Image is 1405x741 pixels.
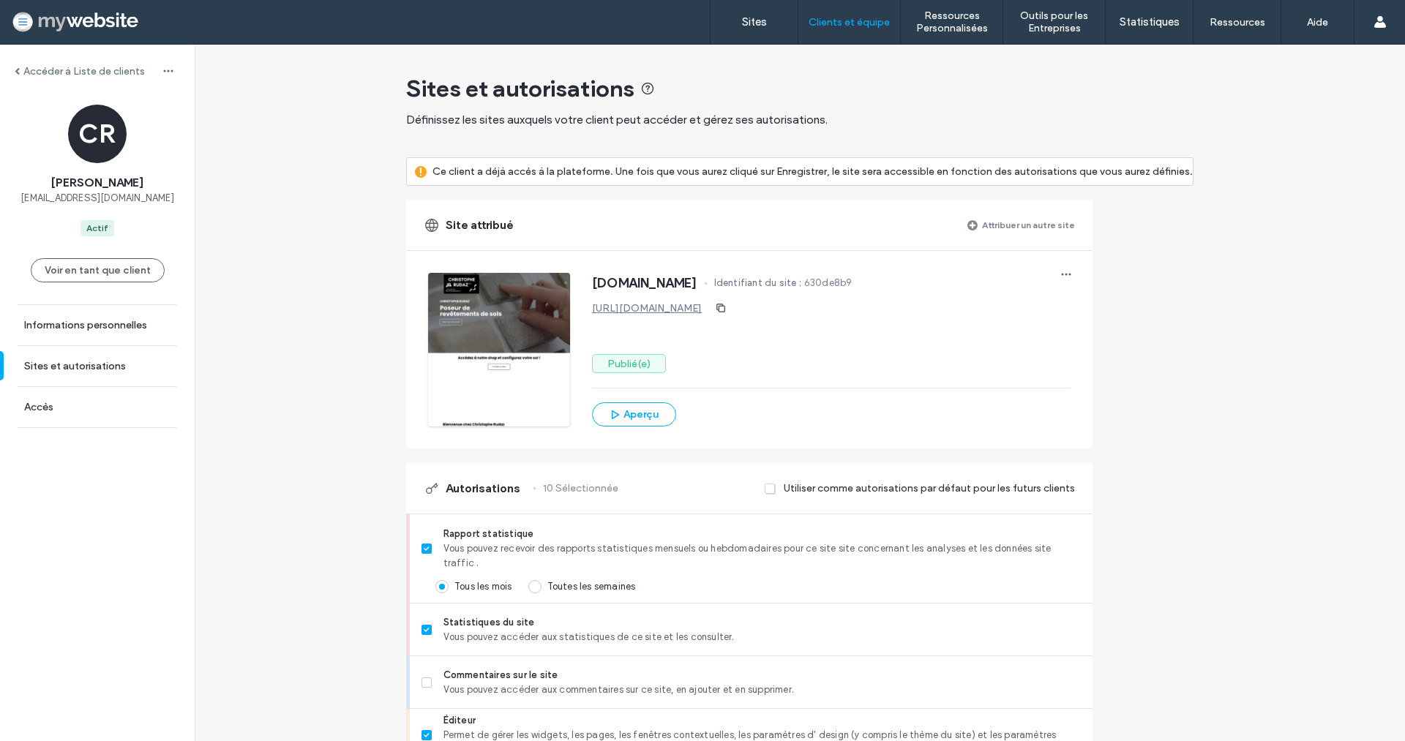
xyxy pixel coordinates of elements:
[406,74,634,103] span: Sites et autorisations
[784,475,1075,502] label: Utiliser comme autorisations par défaut pour les futurs clients
[23,65,145,78] label: Accéder à Liste de clients
[714,276,801,290] span: Identifiant du site :
[443,682,1081,697] span: Vous pouvez accéder aux commentaires sur ce site, en ajouter et en supprimer.
[68,105,127,163] div: CR
[20,191,174,206] span: [EMAIL_ADDRESS][DOMAIN_NAME]
[1003,10,1105,34] label: Outils pour les Entreprises
[543,475,618,502] label: 10 Sélectionnée
[1120,15,1180,29] label: Statistiques
[742,15,767,29] label: Sites
[446,217,514,233] span: Site attribué
[454,581,512,592] span: Tous les mois
[547,581,636,592] span: Toutes les semaines
[24,319,147,331] label: Informations personnelles
[406,113,828,127] span: Définissez les sites auxquels votre client peut accéder et gérez ses autorisations.
[1307,16,1328,29] label: Aide
[86,222,108,235] div: Actif
[443,630,1081,644] span: Vous pouvez accéder aux statistiques de ce site et les consulter.
[24,401,53,413] label: Accès
[592,354,666,373] label: Publié(e)
[446,481,520,497] span: Autorisations
[31,258,165,282] button: Voir en tant que client
[443,713,1081,728] span: Éditeur
[443,541,1081,571] span: Vous pouvez recevoir des rapports statistiques mensuels ou hebdomadaires pour ce site site concer...
[1210,16,1265,29] label: Ressources
[809,16,890,29] label: Clients et équipe
[51,175,143,191] span: [PERSON_NAME]
[804,276,853,290] span: 630de8b9
[34,10,63,23] span: Aide
[592,302,702,315] a: [URL][DOMAIN_NAME]
[443,527,1081,541] span: Rapport statistique
[443,615,1081,630] span: Statistiques du site
[24,360,126,372] label: Sites et autorisations
[443,668,1081,682] span: Commentaires sur le site
[982,212,1075,238] label: Attribuer un autre site
[432,158,1193,185] label: Ce client a déjà accès à la plateforme. Une fois que vous aurez cliqué sur Enregistrer, le site s...
[592,402,676,426] button: Aperçu
[592,276,697,290] span: [DOMAIN_NAME]
[901,10,1003,34] label: Ressources Personnalisées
